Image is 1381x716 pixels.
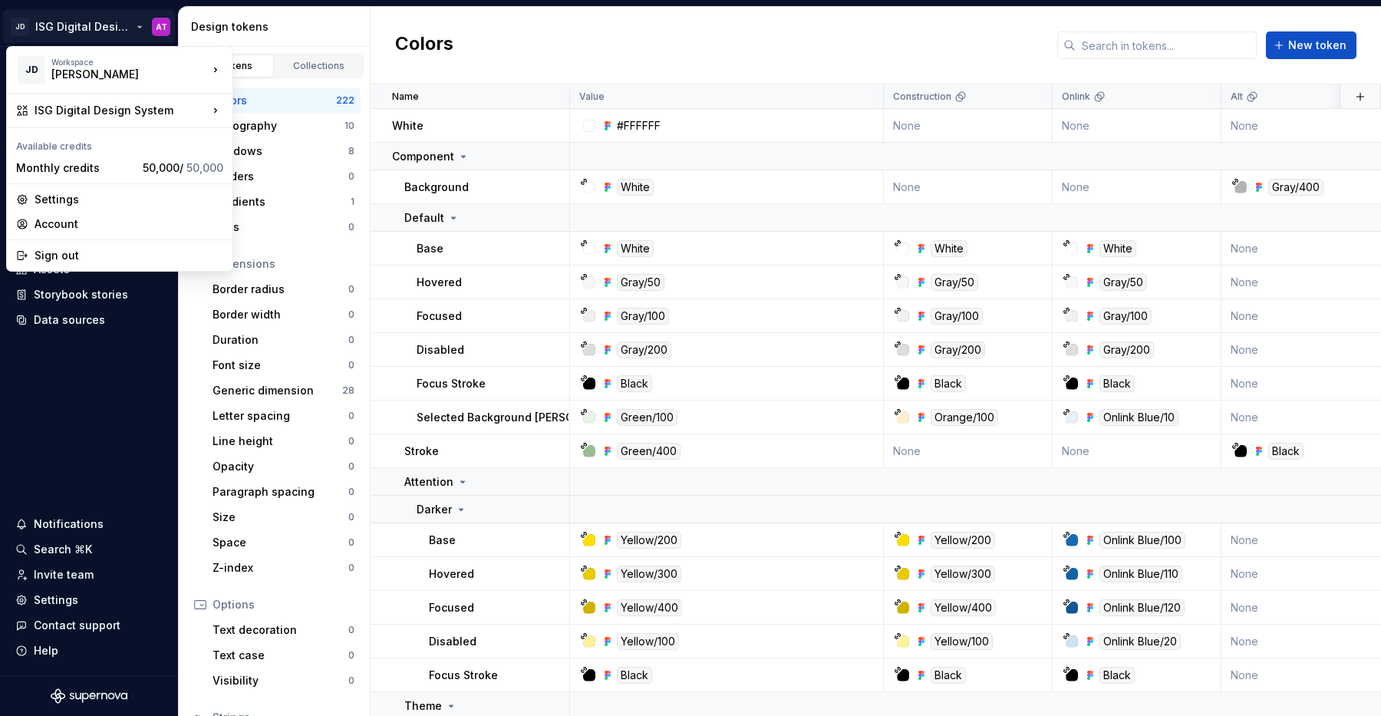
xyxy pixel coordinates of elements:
[186,161,223,174] span: 50,000
[16,160,137,176] div: Monthly credits
[18,56,45,84] div: JD
[35,103,208,118] div: ISG Digital Design System
[35,216,223,232] div: Account
[51,67,182,82] div: [PERSON_NAME]
[143,161,223,174] span: 50,000 /
[35,248,223,263] div: Sign out
[51,58,208,67] div: Workspace
[35,192,223,207] div: Settings
[10,131,229,156] div: Available credits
